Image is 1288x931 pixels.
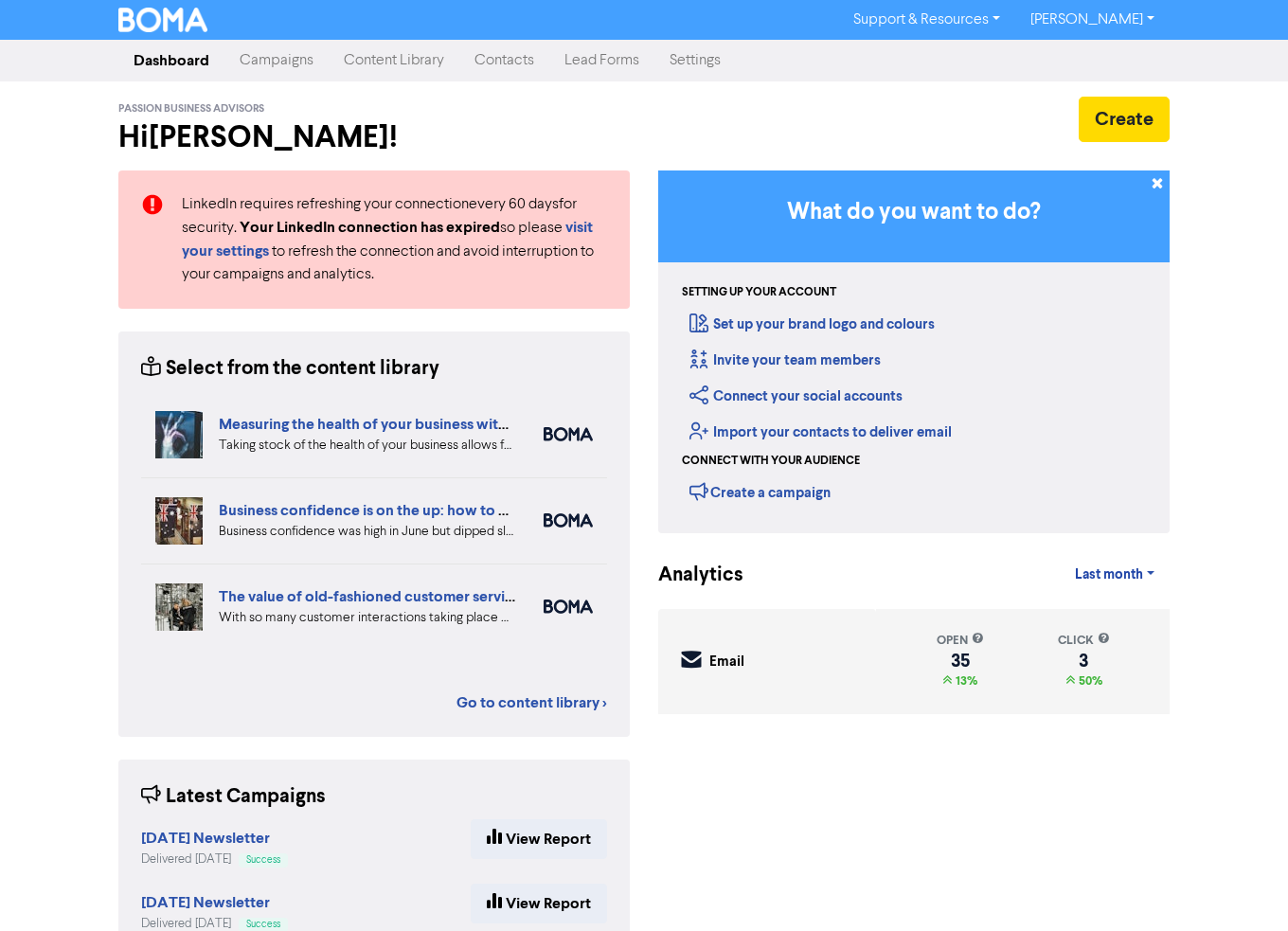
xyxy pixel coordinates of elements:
a: Lead Forms [549,42,654,80]
a: Invite your team members [689,351,881,369]
a: visit your settings [182,221,593,260]
span: Passion Business Advisors [118,102,264,116]
div: Taking stock of the health of your business allows for more effective planning, early warning abo... [219,436,515,456]
a: Support & Resources [838,5,1015,35]
a: Dashboard [118,42,224,80]
img: boma [544,513,593,528]
div: open [937,632,984,650]
a: Contacts [459,42,549,80]
a: Settings [654,42,736,80]
a: Content Library [329,42,459,80]
img: BOMA Logo [118,8,207,32]
div: 35 [937,653,984,669]
a: Import your contacts to deliver email [689,423,952,441]
a: [DATE] Newsletter [141,832,270,847]
a: View Report [471,819,607,859]
a: Go to content library > [456,691,607,714]
a: View Report [471,884,607,923]
a: The value of old-fashioned customer service: getting data insights [219,587,663,606]
div: Select from the content library [141,354,439,384]
a: Set up your brand logo and colours [689,315,935,333]
a: Campaigns [224,42,329,80]
span: Last month [1075,566,1143,583]
div: Create a campaign [689,477,831,506]
span: Success [246,920,280,929]
strong: [DATE] Newsletter [141,829,270,848]
a: Measuring the health of your business with ratio measures [219,415,609,434]
strong: [DATE] Newsletter [141,893,270,912]
a: Last month [1060,556,1170,594]
strong: Your LinkedIn connection has expired [240,218,500,237]
h2: Hi [PERSON_NAME] ! [118,119,630,155]
div: With so many customer interactions taking place online, your online customer service has to be fi... [219,608,515,628]
span: Success [246,855,280,865]
div: Delivered [DATE] [141,850,288,868]
div: Connect with your audience [682,453,860,470]
a: [PERSON_NAME] [1015,5,1170,35]
div: LinkedIn requires refreshing your connection every 60 days for security. so please to refresh the... [168,193,621,286]
div: Latest Campaigns [141,782,326,812]
div: click [1058,632,1110,650]
span: 50% [1075,673,1102,689]
div: Getting Started in BOMA [658,170,1170,533]
h3: What do you want to do? [687,199,1141,226]
div: Email [709,652,744,673]
a: Business confidence is on the up: how to overcome the big challenges [219,501,692,520]
a: Connect your social accounts [689,387,903,405]
iframe: Chat Widget [1193,840,1288,931]
div: Business confidence was high in June but dipped slightly in August in the latest SMB Business Ins... [219,522,515,542]
span: 13% [952,673,977,689]
div: Setting up your account [682,284,836,301]
img: boma [544,600,593,614]
div: 3 [1058,653,1110,669]
img: boma_accounting [544,427,593,441]
button: Create [1079,97,1170,142]
div: Analytics [658,561,720,590]
a: [DATE] Newsletter [141,896,270,911]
